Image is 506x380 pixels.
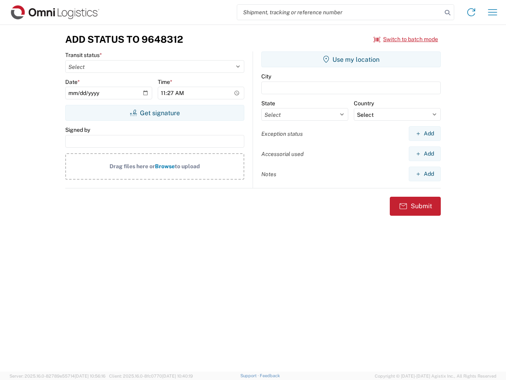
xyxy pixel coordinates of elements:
[261,51,441,67] button: Use my location
[65,126,90,133] label: Signed by
[65,78,80,85] label: Date
[409,146,441,161] button: Add
[261,130,303,137] label: Exception status
[110,163,155,169] span: Drag files here or
[240,373,260,378] a: Support
[65,34,183,45] h3: Add Status to 9648312
[261,73,271,80] label: City
[261,100,275,107] label: State
[65,105,244,121] button: Get signature
[375,372,497,380] span: Copyright © [DATE]-[DATE] Agistix Inc., All Rights Reserved
[9,374,106,378] span: Server: 2025.16.0-82789e55714
[261,171,276,178] label: Notes
[65,51,102,59] label: Transit status
[409,167,441,181] button: Add
[409,126,441,141] button: Add
[237,5,442,20] input: Shipment, tracking or reference number
[155,163,175,169] span: Browse
[109,374,193,378] span: Client: 2025.16.0-8fc0770
[175,163,200,169] span: to upload
[260,373,280,378] a: Feedback
[158,78,172,85] label: Time
[75,374,106,378] span: [DATE] 10:56:16
[390,197,441,216] button: Submit
[261,150,304,158] label: Accessorial used
[354,100,374,107] label: Country
[374,33,438,46] button: Switch to batch mode
[162,374,193,378] span: [DATE] 10:40:19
